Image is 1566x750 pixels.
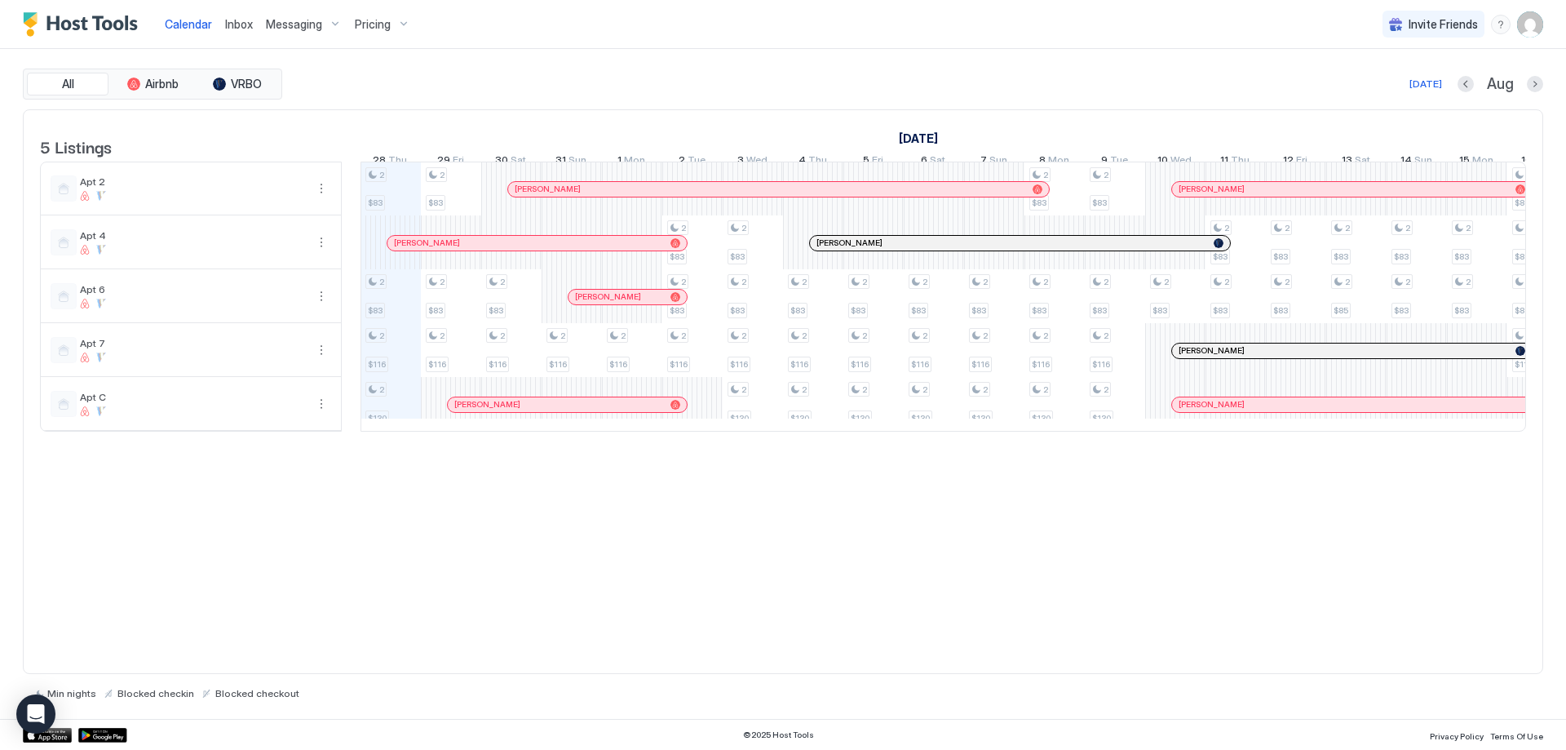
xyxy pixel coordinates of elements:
[433,150,468,174] a: August 29, 2025
[1407,74,1444,94] button: [DATE]
[862,384,867,395] span: 2
[80,175,305,188] span: Apt 2
[808,153,827,171] span: Thu
[428,305,443,316] span: $83
[1414,153,1432,171] span: Sun
[16,695,55,734] div: Open Intercom Messenger
[1032,413,1051,424] span: $130
[1152,305,1167,316] span: $83
[1430,731,1484,741] span: Privacy Policy
[1092,359,1110,370] span: $116
[681,331,686,341] span: 2
[1092,305,1107,316] span: $83
[1035,150,1073,174] a: September 8, 2025
[23,12,145,37] div: Host Tools Logo
[225,16,253,33] a: Inbox
[1043,170,1048,180] span: 2
[437,153,450,171] span: 29
[312,233,331,252] div: menu
[428,359,446,370] span: $116
[983,384,988,395] span: 2
[454,399,520,410] span: [PERSON_NAME]
[1527,76,1543,92] button: Next month
[225,17,253,31] span: Inbox
[1345,223,1350,233] span: 2
[971,413,990,424] span: $130
[379,384,384,395] span: 2
[1273,251,1288,262] span: $83
[862,331,867,341] span: 2
[440,331,445,341] span: 2
[609,359,627,370] span: $116
[1039,153,1046,171] span: 8
[670,305,684,316] span: $83
[983,331,988,341] span: 2
[741,223,746,233] span: 2
[1345,277,1350,287] span: 2
[1043,384,1048,395] span: 2
[983,277,988,287] span: 2
[23,728,72,743] a: App Store
[312,394,331,414] button: More options
[617,153,622,171] span: 1
[790,413,809,424] span: $130
[555,153,566,171] span: 31
[1179,345,1245,356] span: [PERSON_NAME]
[895,126,942,150] a: September 1, 2025
[624,153,645,171] span: Mon
[1409,17,1478,32] span: Invite Friends
[1466,223,1471,233] span: 2
[312,340,331,360] button: More options
[922,331,927,341] span: 2
[851,413,869,424] span: $130
[1405,277,1410,287] span: 2
[737,153,744,171] span: 3
[790,305,805,316] span: $83
[312,233,331,252] button: More options
[117,687,194,699] span: Blocked checkin
[1515,359,1533,370] span: $116
[1490,726,1543,743] a: Terms Of Use
[560,331,565,341] span: 2
[1455,150,1497,174] a: September 15, 2025
[1224,223,1229,233] span: 2
[568,153,586,171] span: Sun
[741,331,746,341] span: 2
[688,153,706,171] span: Tue
[679,153,685,171] span: 2
[1338,150,1374,174] a: September 13, 2025
[976,150,1011,174] a: September 7, 2025
[312,394,331,414] div: menu
[1279,150,1312,174] a: September 12, 2025
[922,277,927,287] span: 2
[1104,277,1108,287] span: 2
[1032,305,1046,316] span: $83
[971,305,986,316] span: $83
[743,730,814,740] span: © 2025 Host Tools
[312,179,331,198] div: menu
[790,359,808,370] span: $116
[1101,153,1108,171] span: 9
[802,384,807,395] span: 2
[1157,153,1168,171] span: 10
[1216,150,1254,174] a: September 11, 2025
[1213,251,1228,262] span: $83
[1285,277,1290,287] span: 2
[312,179,331,198] button: More options
[1220,153,1228,171] span: 11
[1466,277,1471,287] span: 2
[27,73,108,95] button: All
[1179,184,1245,194] span: [PERSON_NAME]
[802,331,807,341] span: 2
[1409,77,1442,91] div: [DATE]
[1472,153,1493,171] span: Mon
[379,331,384,341] span: 2
[1459,153,1470,171] span: 15
[1032,359,1050,370] span: $116
[369,150,411,174] a: August 28, 2025
[549,359,567,370] span: $116
[489,305,503,316] span: $83
[80,391,305,403] span: Apt C
[197,73,278,95] button: VRBO
[491,150,530,174] a: August 30, 2025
